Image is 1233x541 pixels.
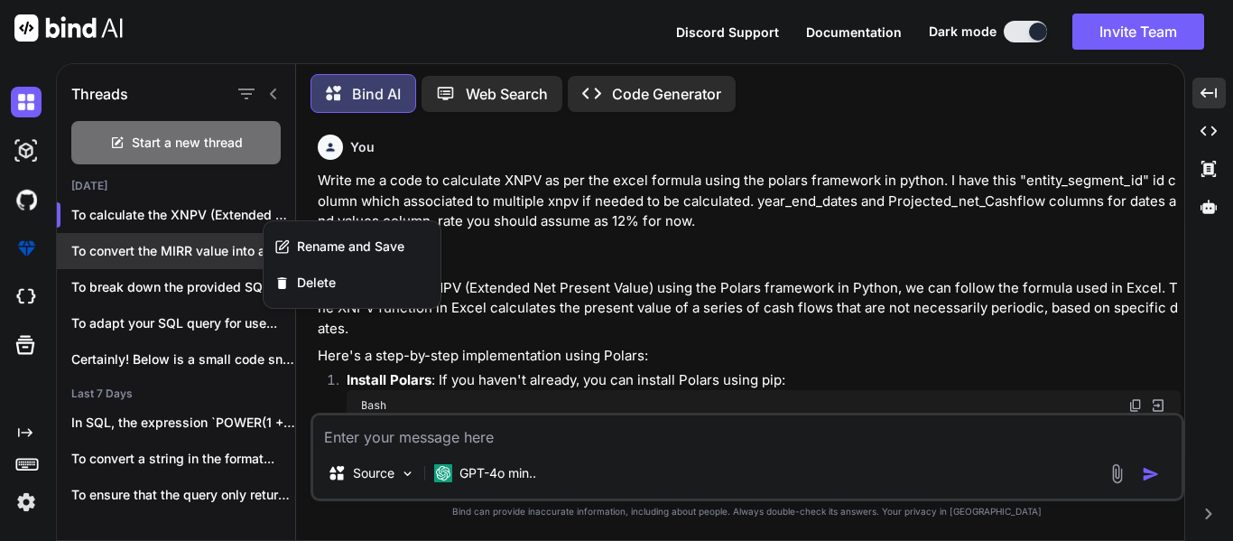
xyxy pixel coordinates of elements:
img: GPT-4o mini [434,464,452,482]
button: Invite Team [1072,14,1204,50]
p: : If you haven't already, you can install Polars using pip: [347,370,1181,391]
h6: You [350,138,375,156]
p: To break down the provided SQL query... [71,278,295,296]
span: Discord Support [676,24,779,40]
p: To adapt your SQL query for use... [71,314,295,332]
p: Web Search [466,83,548,105]
strong: Install Polars [347,371,431,388]
h2: [DATE] [57,179,295,193]
button: Documentation [806,23,902,42]
span: Documentation [806,24,902,40]
span: Bash [361,398,386,413]
img: Pick Models [400,466,415,481]
p: Code Generator [612,83,721,105]
p: To convert the MIRR value into a percent... [71,242,295,260]
h1: Threads [71,83,128,105]
img: Open in Browser [1150,397,1166,414]
p: Write me a code to calculate XNPV as per the excel formula using the polars framework in python. ... [318,171,1181,232]
p: Bind AI [352,83,401,105]
img: settings [11,487,42,518]
p: Source [353,464,394,482]
p: Bind can provide inaccurate information, including about people. Always double-check its answers.... [311,505,1184,518]
p: Certainly! Below is a small code snippet... [71,350,295,368]
p: To convert a string in the format... [71,450,295,468]
span: Dark mode [929,23,997,41]
p: To calculate the XNPV (Extended Net Pres... [71,206,295,224]
img: darkChat [11,87,42,117]
button: Rename and Save [264,229,440,265]
button: Delete [264,265,440,301]
p: To calculate the XNPV (Extended Net Present Value) using the Polars framework in Python, we can f... [318,278,1181,340]
p: To ensure that the query only returns... [71,486,295,504]
h2: Last 7 Days [57,387,295,401]
button: Discord Support [676,23,779,42]
img: githubDark [11,184,42,215]
img: attachment [1107,463,1127,484]
span: Start a new thread [132,134,243,152]
p: GPT-4o min.. [459,464,536,482]
p: In SQL, the expression `POWER(1 + 0.04,... [71,414,295,432]
span: Rename and Save [297,238,404,256]
img: Bind AI [14,14,123,42]
img: darkAi-studio [11,135,42,166]
img: premium [11,233,42,264]
span: Delete [297,274,336,292]
img: cloudideIcon [11,282,42,312]
p: Here's a step-by-step implementation using Polars: [318,346,1181,367]
img: copy [1128,398,1143,413]
img: icon [1142,465,1160,483]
